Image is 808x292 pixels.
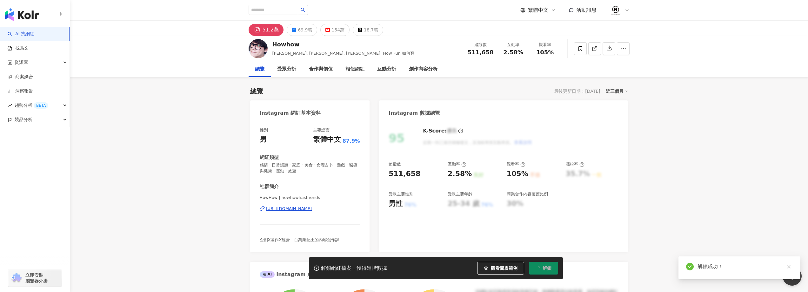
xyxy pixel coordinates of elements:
[535,265,541,271] span: loading
[468,49,494,56] span: 511,658
[491,266,518,271] span: 觀看圖表範例
[331,25,344,34] div: 154萬
[576,7,597,13] span: 活動訊息
[686,263,694,270] span: check-circle
[389,161,401,167] div: 追蹤數
[566,161,584,167] div: 漲粉率
[507,191,548,197] div: 商業合作內容覆蓋比例
[423,127,463,134] div: K-Score :
[313,127,330,133] div: 主要語言
[260,135,267,145] div: 男
[266,206,312,212] div: [URL][DOMAIN_NAME]
[529,262,558,275] button: 解鎖
[364,25,378,34] div: 18.7萬
[8,31,34,37] a: searchAI 找網紅
[389,169,420,179] div: 511,658
[698,263,793,270] div: 解鎖成功！
[15,98,48,112] span: 趨勢分析
[321,265,387,272] div: 解鎖網紅檔案，獲得進階數據
[554,89,600,94] div: 最後更新日期：[DATE]
[260,237,340,242] span: 企劃X製作X經營｜百萬業配王的內容創作課
[477,262,524,275] button: 觀看圖表範例
[610,4,622,16] img: 02.jpeg
[606,87,628,95] div: 近三個月
[260,162,360,174] span: 感情 · 日常話題 · 家庭 · 美食 · 命理占卜 · 遊戲 · 醫療與健康 · 運動 · 旅遊
[25,272,48,284] span: 立即安裝 瀏覽器外掛
[260,154,279,161] div: 網紅類型
[389,191,413,197] div: 受眾主要性別
[448,191,472,197] div: 受眾主要年齡
[250,87,263,96] div: 總覽
[260,110,321,117] div: Instagram 網紅基本資料
[507,161,525,167] div: 觀看率
[298,25,312,34] div: 69.9萬
[272,40,415,48] div: Howhow
[301,8,305,12] span: search
[507,169,528,179] div: 105%
[468,42,494,48] div: 追蹤數
[448,169,472,179] div: 2.58%
[260,127,268,133] div: 性別
[260,183,279,190] div: 社群簡介
[272,51,415,56] span: [PERSON_NAME], [PERSON_NAME], [PERSON_NAME], How Fun 如何爽
[345,65,364,73] div: 相似網紅
[320,24,350,36] button: 154萬
[8,74,33,80] a: 商案媒合
[503,49,523,56] span: 2.58%
[260,195,360,200] span: HowHow | howhowhasfriends
[8,269,62,287] a: chrome extension立即安裝 瀏覽器外掛
[389,199,403,209] div: 男性
[787,264,791,269] span: close
[249,24,284,36] button: 51.2萬
[260,206,360,212] a: [URL][DOMAIN_NAME]
[448,161,466,167] div: 互動率
[15,112,32,127] span: 競品分析
[536,49,554,56] span: 105%
[15,55,28,70] span: 資源庫
[543,266,551,271] span: 解鎖
[309,65,333,73] div: 合作與價值
[5,8,39,21] img: logo
[10,273,23,283] img: chrome extension
[389,110,440,117] div: Instagram 數據總覽
[8,45,29,51] a: 找貼文
[528,7,548,14] span: 繁體中文
[8,88,33,94] a: 洞察報告
[277,65,296,73] div: 受眾分析
[263,25,279,34] div: 51.2萬
[353,24,383,36] button: 18.7萬
[8,103,12,108] span: rise
[501,42,525,48] div: 互動率
[287,24,317,36] button: 69.9萬
[533,42,557,48] div: 觀看率
[34,102,48,109] div: BETA
[255,65,264,73] div: 總覽
[409,65,437,73] div: 創作內容分析
[313,135,341,145] div: 繁體中文
[343,138,360,145] span: 87.9%
[377,65,396,73] div: 互動分析
[249,39,268,58] img: KOL Avatar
